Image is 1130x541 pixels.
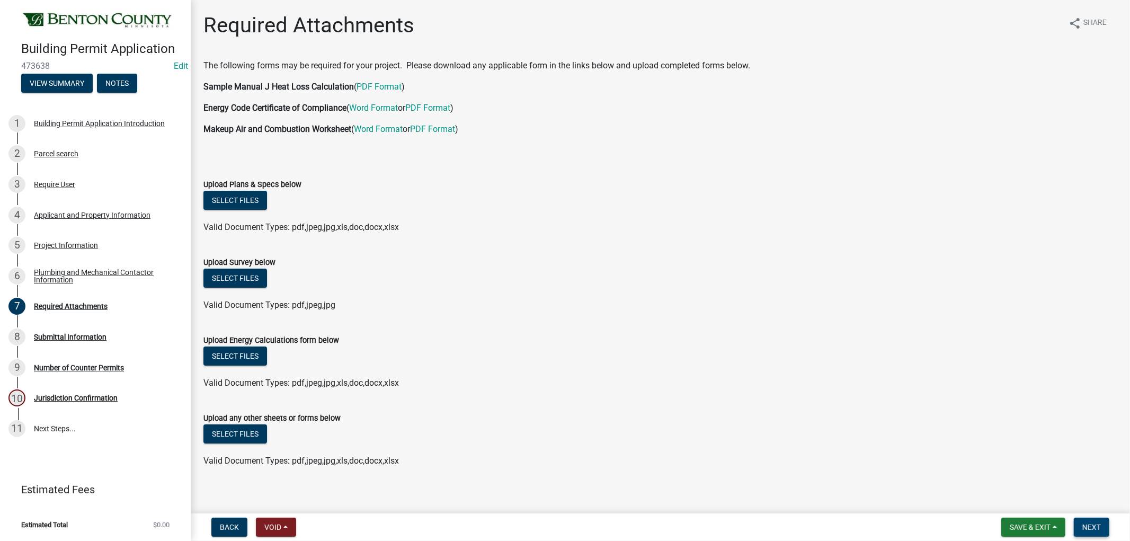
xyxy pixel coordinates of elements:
div: 8 [8,329,25,345]
div: Parcel search [34,150,78,157]
div: 10 [8,389,25,406]
a: PDF Format [357,82,402,92]
div: 1 [8,115,25,132]
span: Next [1082,523,1101,531]
img: Benton County, Minnesota [21,11,174,30]
div: Project Information [34,242,98,249]
wm-modal-confirm: Summary [21,79,93,88]
button: View Summary [21,74,93,93]
div: 6 [8,268,25,285]
strong: Sample Manual J Heat Loss Calculation [203,82,354,92]
button: Select files [203,347,267,366]
span: Valid Document Types: pdf,jpeg,jpg,xls,doc,docx,xlsx [203,222,399,232]
span: Valid Document Types: pdf,jpeg,jpg [203,300,335,310]
div: 11 [8,420,25,437]
wm-modal-confirm: Edit Application Number [174,61,188,71]
a: Word Format [354,124,403,134]
label: Upload Plans & Specs below [203,181,301,189]
div: Plumbing and Mechanical Contactor Information [34,269,174,283]
p: ( or ) [203,123,1117,136]
span: Valid Document Types: pdf,jpeg,jpg,xls,doc,docx,xlsx [203,378,399,388]
span: 473638 [21,61,170,71]
div: Jurisdiction Confirmation [34,394,118,402]
a: PDF Format [410,124,455,134]
a: PDF Format [405,103,450,113]
span: Share [1083,17,1107,30]
div: 7 [8,298,25,315]
label: Upload Energy Calculations form below [203,337,339,344]
a: Edit [174,61,188,71]
button: Next [1074,518,1109,537]
h1: Required Attachments [203,13,414,38]
span: Back [220,523,239,531]
label: Upload Survey below [203,259,275,267]
button: Save & Exit [1001,518,1065,537]
div: Number of Counter Permits [34,364,124,371]
button: Select files [203,191,267,210]
a: Estimated Fees [8,479,174,500]
span: Estimated Total [21,521,68,528]
p: ( ) [203,81,1117,93]
label: Upload any other sheets or forms below [203,415,341,422]
button: Select files [203,424,267,444]
div: 3 [8,176,25,193]
p: The following forms may be required for your project. Please download any applicable form in the ... [203,59,1117,72]
button: Void [256,518,296,537]
div: Building Permit Application Introduction [34,120,165,127]
p: ( or ) [203,102,1117,114]
div: Require User [34,181,75,188]
span: Valid Document Types: pdf,jpeg,jpg,xls,doc,docx,xlsx [203,456,399,466]
div: 4 [8,207,25,224]
div: 9 [8,359,25,376]
i: share [1069,17,1081,30]
span: Void [264,523,281,531]
span: Save & Exit [1010,523,1051,531]
button: Back [211,518,247,537]
button: shareShare [1060,13,1115,33]
button: Notes [97,74,137,93]
strong: Energy Code Certificate of Compliance [203,103,346,113]
h4: Building Permit Application [21,41,182,57]
div: Submittal Information [34,333,106,341]
div: Required Attachments [34,303,108,310]
wm-modal-confirm: Notes [97,79,137,88]
span: $0.00 [153,521,170,528]
div: 2 [8,145,25,162]
div: Applicant and Property Information [34,211,150,219]
strong: Makeup Air and Combustion Worksheet [203,124,351,134]
a: Word Format [349,103,398,113]
button: Select files [203,269,267,288]
div: 5 [8,237,25,254]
